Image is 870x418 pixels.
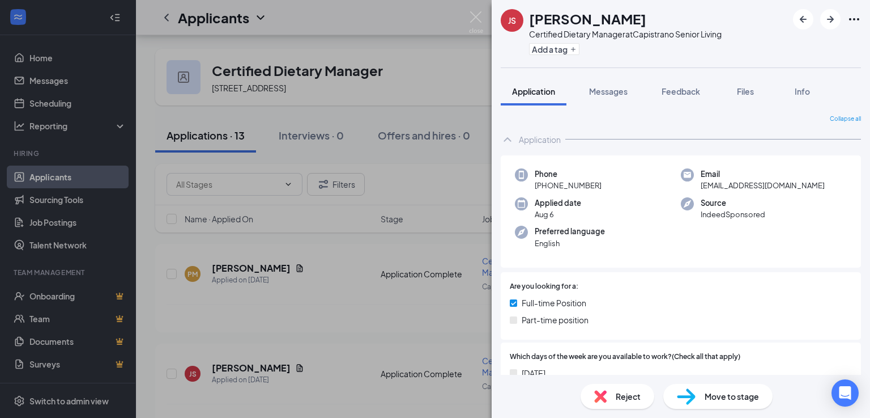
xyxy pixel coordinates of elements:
span: Files [737,86,754,96]
button: ArrowLeftNew [793,9,813,29]
div: Open Intercom Messenger [831,379,859,407]
span: Are you looking for a: [510,281,578,292]
span: Info [795,86,810,96]
span: IndeedSponsored [701,209,765,220]
div: Certified Dietary Manager at Capistrano Senior Living [529,28,722,40]
span: Move to stage [705,390,759,403]
span: Feedback [662,86,700,96]
span: Messages [589,86,628,96]
h1: [PERSON_NAME] [529,9,646,28]
span: Reject [616,390,641,403]
button: PlusAdd a tag [529,43,579,55]
div: Application [519,134,561,145]
span: Collapse all [830,115,861,124]
span: Source [701,197,765,209]
svg: Ellipses [847,12,861,26]
span: Full-time Position [522,297,586,309]
button: ArrowRight [820,9,841,29]
span: [DATE] [522,367,545,379]
span: [EMAIL_ADDRESS][DOMAIN_NAME] [701,180,825,191]
span: Application [512,86,555,96]
span: [PHONE_NUMBER] [535,180,602,191]
span: English [535,238,605,249]
span: Preferred language [535,226,605,237]
div: JS [508,15,516,26]
span: Email [701,168,825,180]
span: Which days of the week are you available to work?(Check all that apply) [510,352,740,362]
svg: ChevronUp [501,133,514,146]
span: Part-time position [522,314,588,326]
svg: ArrowRight [824,12,837,26]
svg: ArrowLeftNew [796,12,810,26]
span: Phone [535,168,602,180]
svg: Plus [570,46,577,53]
span: Aug 6 [535,209,581,220]
span: Applied date [535,197,581,209]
